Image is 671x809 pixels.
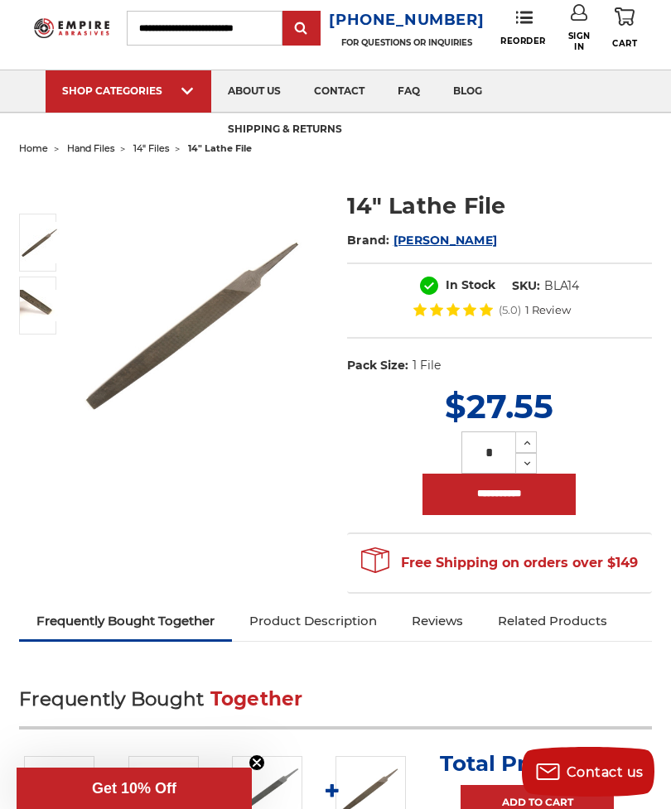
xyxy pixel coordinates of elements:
span: Frequently Bought [19,687,204,710]
span: $27.55 [445,386,553,426]
a: Related Products [480,603,625,639]
dd: 1 File [413,357,441,374]
dd: BLA14 [544,277,579,295]
p: Total Price: [440,750,635,777]
span: Free Shipping on orders over $149 [361,547,638,580]
a: faq [381,70,437,113]
button: Close teaser [249,754,265,771]
div: Get 10% OffClose teaser [17,768,252,809]
a: blog [437,70,499,113]
span: 14" lathe file [188,142,252,154]
dt: SKU: [512,277,540,295]
p: FOR QUESTIONS OR INQUIRIES [329,37,484,48]
a: Reorder [500,10,546,46]
img: 14 Inch Lathe File, Single Cut, Tip [20,290,61,321]
span: Together [210,687,303,710]
a: contact [297,70,381,113]
img: Empire Abrasives [34,13,110,43]
span: Reorder [500,36,546,46]
a: 14" files [133,142,169,154]
span: 1 Review [525,305,571,315]
button: Contact us [522,747,654,797]
a: Frequently Bought Together [19,603,232,639]
div: SHOP CATEGORIES [62,84,195,97]
img: 14 Inch Lathe File, Single Cut [20,222,61,263]
span: (5.0) [499,305,521,315]
a: hand files [67,142,114,154]
span: Sign In [568,31,591,52]
dt: Pack Size: [347,357,408,374]
a: about us [211,70,297,113]
a: [PHONE_NUMBER] [329,8,484,32]
a: home [19,142,48,154]
span: In Stock [446,277,495,292]
img: 14 Inch Lathe File, Single Cut [75,200,324,448]
h1: 14" Lathe File [347,190,652,222]
span: Contact us [567,764,644,780]
a: Cart [612,4,637,51]
span: Brand: [347,233,390,248]
span: Cart [612,38,637,49]
a: [PERSON_NAME] [393,233,497,248]
a: Reviews [394,603,480,639]
a: Product Description [232,603,394,639]
span: Get 10% Off [92,780,176,797]
input: Submit [285,12,318,46]
a: shipping & returns [211,109,359,152]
